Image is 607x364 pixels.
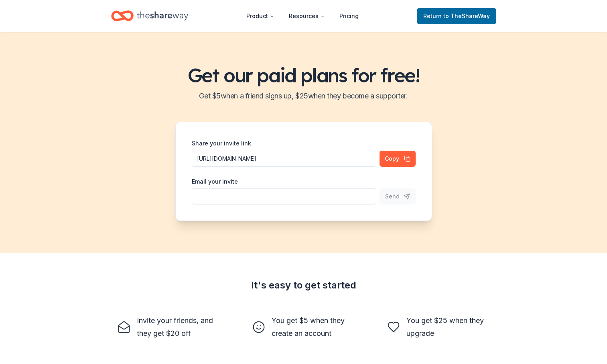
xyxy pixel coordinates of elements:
[423,11,490,21] span: Return
[137,314,220,340] div: Invite your friends, and they get $20 off
[443,12,490,19] span: to TheShareWay
[111,6,188,25] a: Home
[192,139,251,147] label: Share your invite link
[272,314,355,340] div: You get $5 when they create an account
[240,6,365,25] nav: Main
[10,64,597,86] h1: Get our paid plans for free!
[192,178,238,186] label: Email your invite
[417,8,496,24] a: Returnto TheShareWay
[240,8,281,24] button: Product
[10,90,597,102] h2: Get $ 5 when a friend signs up, $ 25 when they become a supporter.
[282,8,331,24] button: Resources
[380,151,416,167] button: Copy
[406,314,490,340] div: You get $25 when they upgrade
[333,8,365,24] a: Pricing
[111,279,496,292] div: It's easy to get started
